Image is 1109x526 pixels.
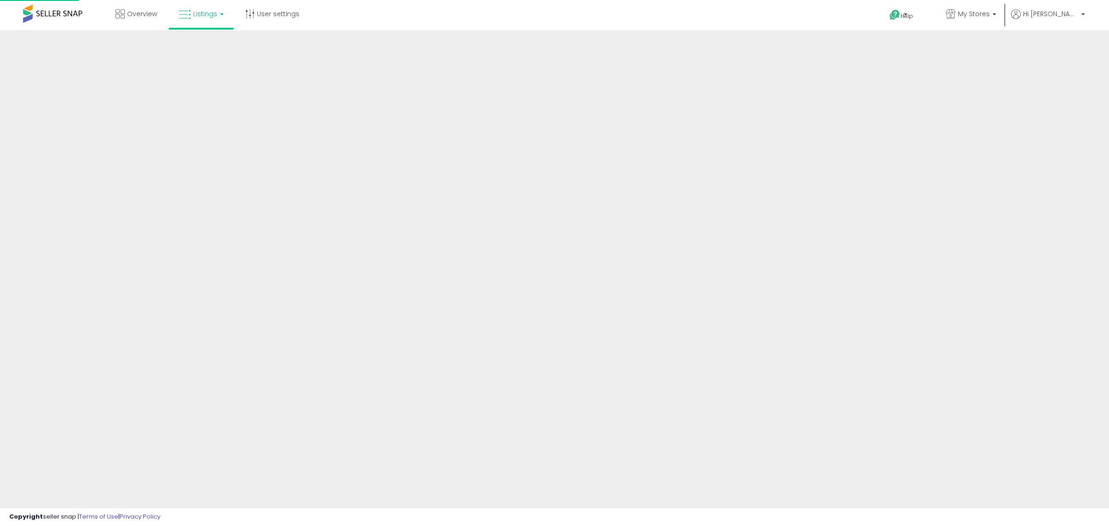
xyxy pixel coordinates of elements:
[127,9,157,18] span: Overview
[882,2,931,30] a: Help
[901,12,913,20] span: Help
[889,9,901,21] i: Get Help
[193,9,217,18] span: Listings
[1011,9,1085,30] a: Hi [PERSON_NAME]
[958,9,990,18] span: My Stores
[1023,9,1079,18] span: Hi [PERSON_NAME]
